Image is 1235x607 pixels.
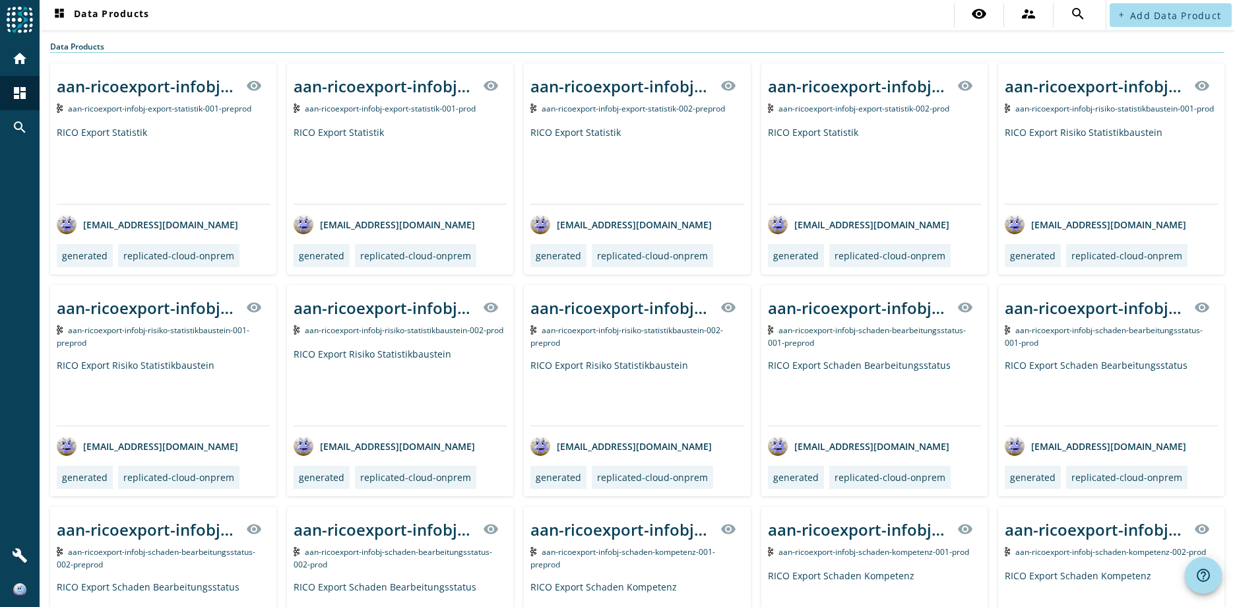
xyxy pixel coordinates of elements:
img: Kafka Topic: aan-ricoexport-infobj-export-statistik-002-preprod [530,104,536,113]
img: Kafka Topic: aan-ricoexport-infobj-risiko-statistikbaustein-002-prod [294,325,300,335]
span: Kafka Topic: aan-ricoexport-infobj-export-statistik-001-prod [305,103,476,114]
mat-icon: visibility [1194,78,1210,94]
div: aan-ricoexport-infobj-schaden-bearbeitungsstatus-002-_stage_ [57,519,238,540]
div: Data Products [50,41,1224,53]
mat-icon: visibility [720,78,736,94]
img: avatar [1005,436,1025,456]
span: Kafka Topic: aan-ricoexport-infobj-schaden-bearbeitungsstatus-001-prod [1005,325,1203,348]
div: replicated-cloud-onprem [597,471,708,484]
img: avatar [57,436,77,456]
div: [EMAIL_ADDRESS][DOMAIN_NAME] [768,214,949,234]
div: replicated-cloud-onprem [597,249,708,262]
span: Kafka Topic: aan-ricoexport-infobj-schaden-kompetenz-001-preprod [530,546,715,570]
mat-icon: dashboard [12,85,28,101]
div: aan-ricoexport-infobj-schaden-kompetenz-001-_stage_ [530,519,712,540]
img: spoud-logo.svg [7,7,33,33]
div: aan-ricoexport-infobj-schaden-bearbeitungsstatus-002-_stage_ [294,519,475,540]
span: Kafka Topic: aan-ricoexport-infobj-risiko-statistikbaustein-002-preprod [530,325,723,348]
img: Kafka Topic: aan-ricoexport-infobj-risiko-statistikbaustein-002-preprod [530,325,536,335]
span: Kafka Topic: aan-ricoexport-infobj-schaden-bearbeitungsstatus-001-preprod [768,325,966,348]
div: aan-ricoexport-infobj-schaden-kompetenz-002-_stage_ [1005,519,1186,540]
div: aan-ricoexport-infobj-export-statistik-001-_stage_ [294,75,475,97]
mat-icon: visibility [1194,521,1210,537]
div: RICO Export Schaden Bearbeitungsstatus [768,359,981,426]
div: replicated-cloud-onprem [123,471,234,484]
div: [EMAIL_ADDRESS][DOMAIN_NAME] [294,214,475,234]
mat-icon: visibility [246,78,262,94]
img: Kafka Topic: aan-ricoexport-infobj-schaden-kompetenz-001-prod [768,547,774,556]
img: Kafka Topic: aan-ricoexport-infobj-schaden-bearbeitungsstatus-002-prod [294,547,300,556]
div: [EMAIL_ADDRESS][DOMAIN_NAME] [1005,436,1186,456]
div: aan-ricoexport-infobj-risiko-statistikbaustein-002-_stage_ [530,297,712,319]
mat-icon: visibility [971,6,987,22]
div: replicated-cloud-onprem [360,471,471,484]
mat-icon: visibility [1194,300,1210,315]
mat-icon: home [12,51,28,67]
div: aan-ricoexport-infobj-schaden-bearbeitungsstatus-001-_stage_ [768,297,949,319]
div: generated [299,249,344,262]
div: [EMAIL_ADDRESS][DOMAIN_NAME] [530,214,712,234]
div: replicated-cloud-onprem [1071,249,1182,262]
div: RICO Export Risiko Statistikbaustein [294,348,507,426]
img: avatar [1005,214,1025,234]
img: avatar [294,214,313,234]
span: Data Products [51,7,149,23]
div: aan-ricoexport-infobj-risiko-statistikbaustein-001-_stage_ [57,297,238,319]
img: 4eed4fe2a633cbc0620d2ab0b5676ee1 [13,583,26,596]
div: aan-ricoexport-infobj-schaden-bearbeitungsstatus-001-_stage_ [1005,297,1186,319]
div: generated [773,249,819,262]
span: Kafka Topic: aan-ricoexport-infobj-schaden-kompetenz-002-prod [1015,546,1206,558]
mat-icon: build [12,548,28,563]
div: RICO Export Statistik [768,126,981,204]
div: replicated-cloud-onprem [123,249,234,262]
img: Kafka Topic: aan-ricoexport-infobj-risiko-statistikbaustein-001-preprod [57,325,63,335]
span: Kafka Topic: aan-ricoexport-infobj-export-statistik-002-prod [778,103,949,114]
span: Kafka Topic: aan-ricoexport-infobj-risiko-statistikbaustein-002-prod [305,325,503,336]
mat-icon: visibility [720,300,736,315]
mat-icon: visibility [483,78,499,94]
div: generated [536,249,581,262]
span: Kafka Topic: aan-ricoexport-infobj-export-statistik-002-preprod [542,103,725,114]
div: generated [536,471,581,484]
img: avatar [768,436,788,456]
div: replicated-cloud-onprem [1071,471,1182,484]
div: generated [299,471,344,484]
img: Kafka Topic: aan-ricoexport-infobj-schaden-kompetenz-001-preprod [530,547,536,556]
div: RICO Export Risiko Statistikbaustein [57,359,270,426]
div: generated [1010,471,1056,484]
div: generated [773,471,819,484]
div: [EMAIL_ADDRESS][DOMAIN_NAME] [530,436,712,456]
img: Kafka Topic: aan-ricoexport-infobj-schaden-bearbeitungsstatus-002-preprod [57,547,63,556]
img: Kafka Topic: aan-ricoexport-infobj-schaden-bearbeitungsstatus-001-prod [1005,325,1011,335]
img: Kafka Topic: aan-ricoexport-infobj-schaden-kompetenz-002-prod [1005,547,1011,556]
mat-icon: visibility [246,521,262,537]
mat-icon: search [12,119,28,135]
span: Kafka Topic: aan-ricoexport-infobj-schaden-kompetenz-001-prod [778,546,969,558]
div: RICO Export Risiko Statistikbaustein [530,359,744,426]
div: aan-ricoexport-infobj-export-statistik-001-_stage_ [57,75,238,97]
mat-icon: visibility [483,300,499,315]
mat-icon: visibility [957,78,973,94]
img: avatar [57,214,77,234]
div: generated [1010,249,1056,262]
span: Kafka Topic: aan-ricoexport-infobj-schaden-bearbeitungsstatus-002-prod [294,546,492,570]
img: Kafka Topic: aan-ricoexport-infobj-schaden-bearbeitungsstatus-001-preprod [768,325,774,335]
div: [EMAIL_ADDRESS][DOMAIN_NAME] [57,214,238,234]
div: [EMAIL_ADDRESS][DOMAIN_NAME] [57,436,238,456]
img: avatar [530,436,550,456]
img: avatar [768,214,788,234]
div: [EMAIL_ADDRESS][DOMAIN_NAME] [1005,214,1186,234]
div: RICO Export Risiko Statistikbaustein [1005,126,1218,204]
mat-icon: visibility [957,521,973,537]
mat-icon: visibility [957,300,973,315]
div: aan-ricoexport-infobj-risiko-statistikbaustein-002-_stage_ [294,297,475,319]
img: Kafka Topic: aan-ricoexport-infobj-export-statistik-001-prod [294,104,300,113]
div: aan-ricoexport-infobj-export-statistik-002-_stage_ [530,75,712,97]
span: Kafka Topic: aan-ricoexport-infobj-risiko-statistikbaustein-001-preprod [57,325,249,348]
div: RICO Export Statistik [294,126,507,204]
img: Kafka Topic: aan-ricoexport-infobj-export-statistik-002-prod [768,104,774,113]
div: replicated-cloud-onprem [835,471,945,484]
img: Kafka Topic: aan-ricoexport-infobj-export-statistik-001-preprod [57,104,63,113]
span: Add Data Product [1130,9,1221,22]
img: Kafka Topic: aan-ricoexport-infobj-risiko-statistikbaustein-001-prod [1005,104,1011,113]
